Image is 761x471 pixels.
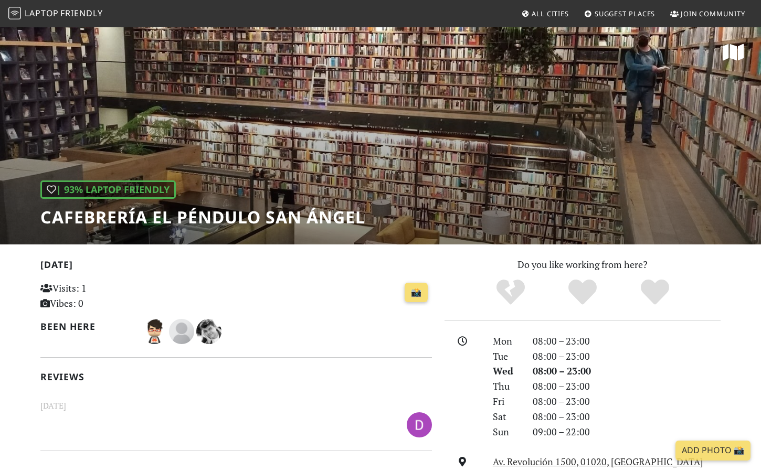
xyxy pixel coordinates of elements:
[34,399,438,412] small: [DATE]
[487,334,526,349] div: Mon
[487,409,526,424] div: Sat
[40,259,432,274] h2: [DATE]
[526,334,727,349] div: 08:00 – 23:00
[142,324,169,337] span: Ricardo GO
[474,278,547,307] div: No
[526,394,727,409] div: 08:00 – 23:00
[142,319,167,344] img: 4233-ricardo.jpg
[666,4,749,23] a: Join Community
[546,278,619,307] div: Yes
[493,455,703,468] a: Av. Revolución 1500, 01020, [GEOGRAPHIC_DATA]
[8,7,21,19] img: LaptopFriendly
[526,409,727,424] div: 08:00 – 23:00
[595,9,656,18] span: Suggest Places
[405,283,428,303] a: 📸
[517,4,573,23] a: All Cities
[40,207,365,227] h1: Cafebrería El Péndulo San Ángel
[526,363,727,379] div: 08:00 – 23:00
[487,363,526,379] div: Wed
[25,7,59,19] span: Laptop
[40,371,432,382] h2: Reviews
[407,417,432,430] span: Daniel Solis Alcantar
[675,441,751,461] a: Add Photo 📸
[40,321,129,332] h2: Been here
[619,278,691,307] div: Definitely!
[681,9,745,18] span: Join Community
[487,394,526,409] div: Fri
[196,324,221,337] span: Vlad Sitalo
[169,319,194,344] img: blank-535327c66bd565773addf3077783bbfce4b00ec00e9fd257753287c682c7fa38.png
[40,281,163,311] p: Visits: 1 Vibes: 0
[8,5,103,23] a: LaptopFriendly LaptopFriendly
[487,349,526,364] div: Tue
[526,424,727,440] div: 09:00 – 22:00
[487,379,526,394] div: Thu
[196,319,221,344] img: 2406-vlad.jpg
[407,412,432,437] img: 4702-daniel.jpg
[580,4,660,23] a: Suggest Places
[526,379,727,394] div: 08:00 – 23:00
[532,9,569,18] span: All Cities
[40,180,176,199] div: | 93% Laptop Friendly
[445,257,721,272] p: Do you like working from here?
[526,349,727,364] div: 08:00 – 23:00
[60,7,102,19] span: Friendly
[169,324,196,337] span: Victor Perez Perez
[487,424,526,440] div: Sun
